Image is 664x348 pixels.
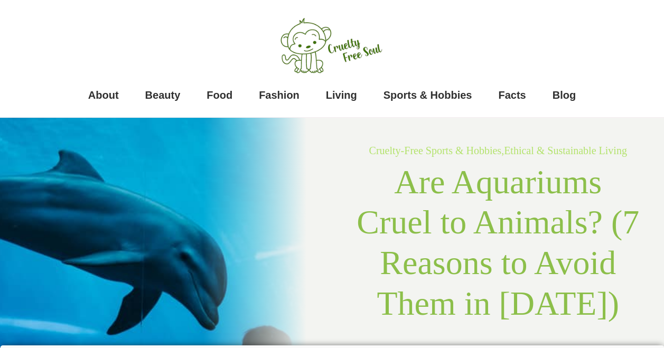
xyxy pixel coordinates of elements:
a: About [88,84,119,106]
a: Food [207,84,232,106]
a: Beauty [145,84,181,106]
a: Blog [553,84,576,106]
a: Cruelty-Free Sports & Hobbies [369,145,502,156]
span: , [369,145,627,156]
a: Living [326,84,357,106]
a: Facts [499,84,526,106]
span: Are Aquariums Cruel to Animals? (7 Reasons to Avoid Them in [DATE]) [357,163,639,322]
a: Sports & Hobbies [384,84,472,106]
a: Ethical & Sustainable Living [504,145,627,156]
a: Fashion [259,84,300,106]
